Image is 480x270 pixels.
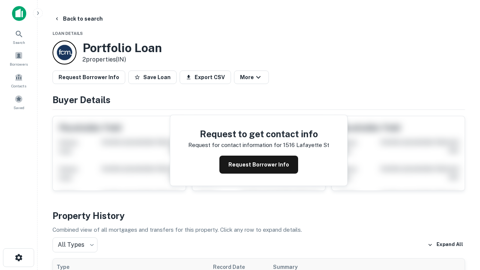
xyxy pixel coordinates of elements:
iframe: Chat Widget [442,186,480,222]
p: 2 properties (IN) [82,55,162,64]
a: Contacts [2,70,35,90]
button: Request Borrower Info [52,70,125,84]
h4: Property History [52,209,465,222]
a: Search [2,27,35,47]
span: Loan Details [52,31,83,36]
p: Combined view of all mortgages and transfers for this property. Click any row to expand details. [52,225,465,234]
span: Borrowers [10,61,28,67]
span: Contacts [11,83,26,89]
h4: Buyer Details [52,93,465,106]
p: Request for contact information for [188,141,282,150]
img: capitalize-icon.png [12,6,26,21]
button: Back to search [51,12,106,25]
a: Saved [2,92,35,112]
button: Request Borrower Info [219,156,298,174]
p: 1516 lafayette st [283,141,329,150]
button: Export CSV [180,70,231,84]
h3: Portfolio Loan [82,41,162,55]
button: Expand All [426,239,465,250]
span: Search [13,39,25,45]
span: Saved [13,105,24,111]
button: More [234,70,269,84]
a: Borrowers [2,48,35,69]
div: All Types [52,237,97,252]
button: Save Loan [128,70,177,84]
h4: Request to get contact info [188,127,329,141]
